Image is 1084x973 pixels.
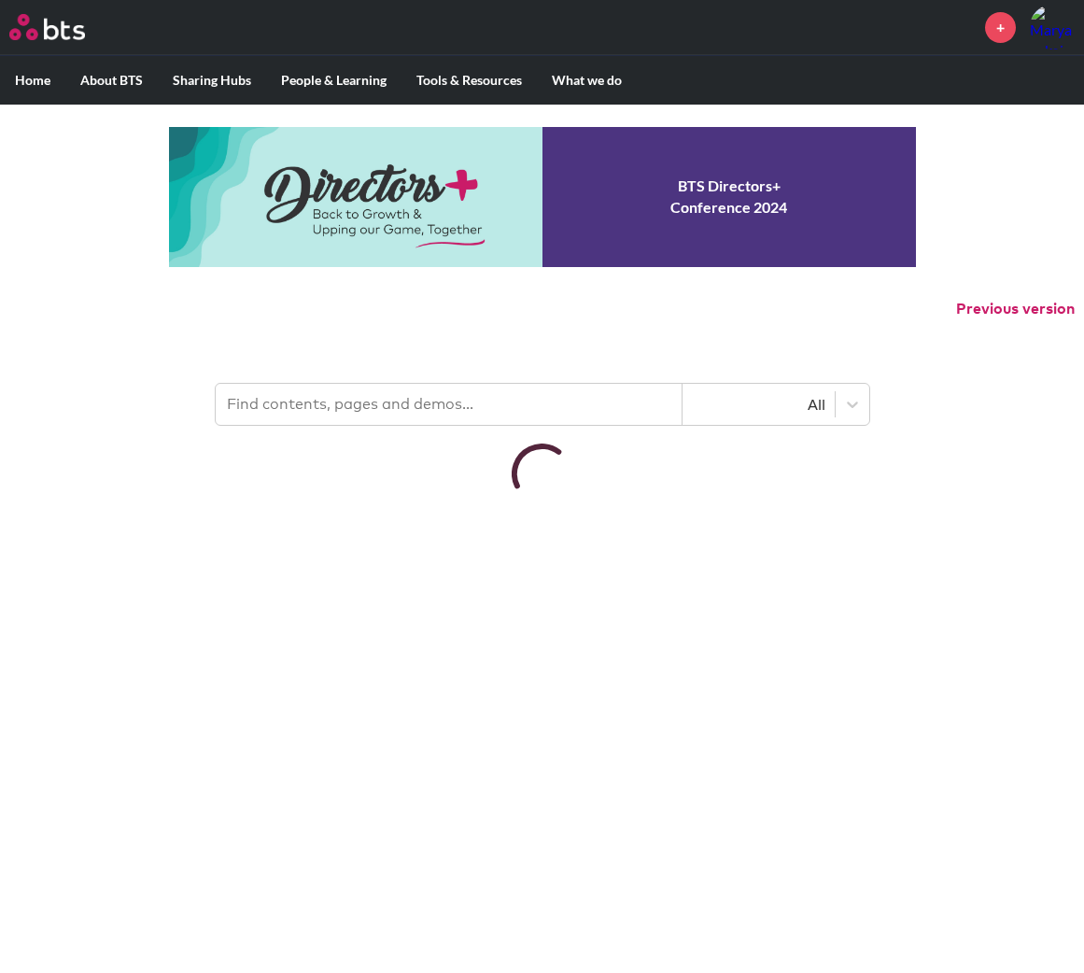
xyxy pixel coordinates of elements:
div: All [692,394,825,415]
label: What we do [537,56,637,105]
label: Sharing Hubs [158,56,266,105]
a: Profile [1030,5,1075,49]
a: Go home [9,14,120,40]
img: Marya Tykal [1030,5,1075,49]
img: BTS Logo [9,14,85,40]
input: Find contents, pages and demos... [216,384,683,425]
label: People & Learning [266,56,401,105]
label: Tools & Resources [401,56,537,105]
a: + [985,12,1016,43]
label: About BTS [65,56,158,105]
a: Conference 2024 [169,127,916,267]
button: Previous version [956,299,1075,319]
